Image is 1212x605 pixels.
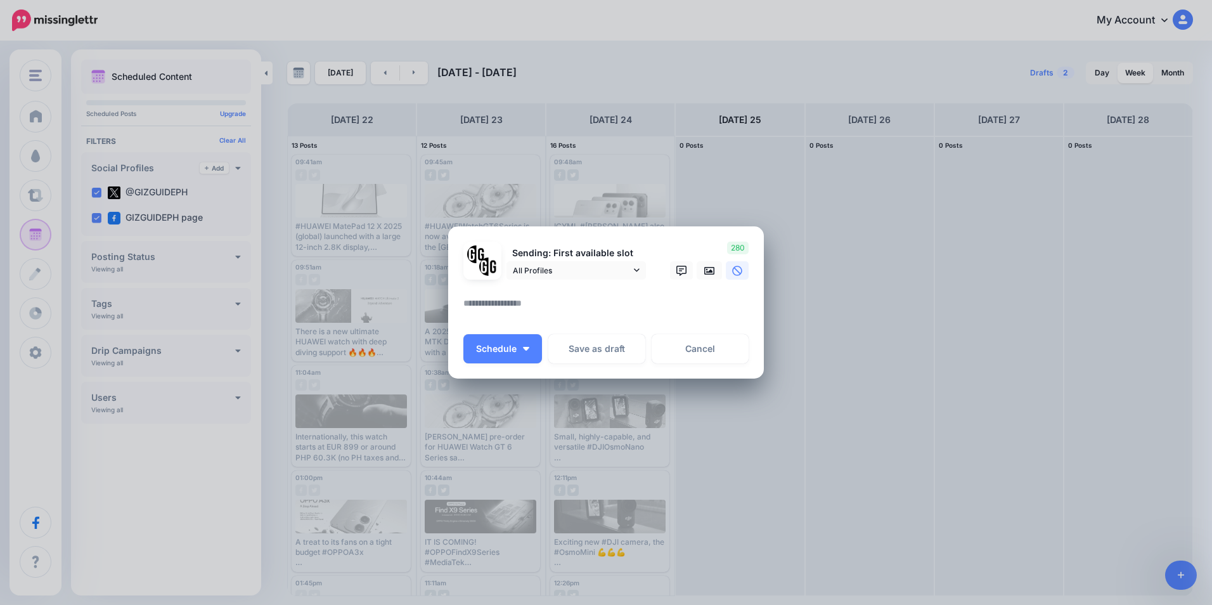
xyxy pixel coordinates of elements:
span: All Profiles [513,264,631,277]
img: JT5sWCfR-79925.png [479,257,498,276]
button: Save as draft [548,334,645,363]
a: All Profiles [506,261,646,280]
img: arrow-down-white.png [523,347,529,351]
p: Sending: First available slot [506,246,646,261]
span: 280 [727,242,749,254]
button: Schedule [463,334,542,363]
span: Schedule [476,344,517,353]
a: Cancel [652,334,749,363]
img: 353459792_649996473822713_4483302954317148903_n-bsa138318.png [467,245,486,264]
